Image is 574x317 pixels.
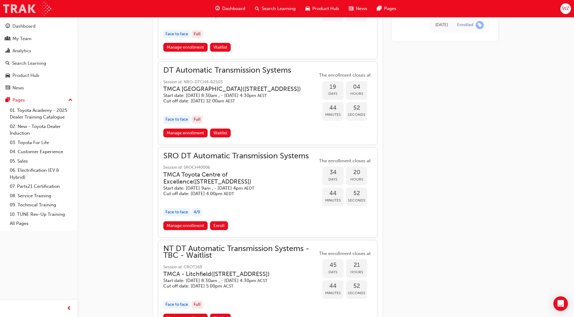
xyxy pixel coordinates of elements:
span: learningRecordVerb_ENROLL-icon [476,21,484,29]
a: Product Hub [2,70,75,81]
span: search-icon [5,61,10,66]
span: pages-icon [377,5,382,12]
div: Full [192,30,203,38]
span: guage-icon [5,24,10,29]
div: Full [192,301,203,309]
h5: Cut off date: [DATE] 12:00am [163,98,301,104]
span: The enrollment closes at [318,250,372,257]
span: 44 [322,283,344,290]
div: Open Intercom Messenger [553,296,568,311]
span: WZ [562,5,569,12]
button: DT Automatic Transmission SystemsSession id: NRO-DTCH4-B2503TMCA [GEOGRAPHIC_DATA]([STREET_ADDRES... [163,67,372,140]
span: news-icon [5,85,10,91]
span: The enrollment closes at [318,157,372,164]
div: News [12,84,24,91]
span: 44 [322,105,344,112]
span: 34 [322,169,344,176]
div: Search Learning [12,60,46,67]
span: Minutes [322,111,344,118]
div: Product Hub [12,72,39,79]
div: My Team [12,35,32,42]
a: Manage enrollment [163,129,208,137]
button: WZ [560,3,571,14]
span: news-icon [349,5,353,12]
button: Waitlist [210,129,231,137]
button: Pages [2,95,75,106]
a: 02. New - Toyota Dealer Induction [7,122,75,138]
h3: TMCA [GEOGRAPHIC_DATA] ( [STREET_ADDRESS] ) [163,85,301,92]
span: Australian Eastern Standard Time AEST [257,93,267,98]
span: car-icon [5,73,10,78]
span: Hours [346,269,367,276]
div: Dashboard [12,23,36,30]
button: DashboardMy TeamAnalyticsSearch LearningProduct HubNews [2,19,75,95]
a: Dashboard [2,21,75,32]
h3: TMCA Toyota Centre of Excellence ( [STREET_ADDRESS] ) [163,171,308,185]
button: Enroll [210,221,228,230]
div: Analytics [12,47,31,54]
h5: Cut off date: [DATE] 4:00pm [163,191,308,197]
a: Search Learning [2,58,75,69]
a: 10. TUNE Rev-Up Training [7,210,75,219]
span: Enroll [213,223,225,228]
span: people-icon [5,36,10,42]
span: Australian Central Standard Time ACST [257,278,267,283]
span: Australian Central Standard Time ACST [223,284,233,289]
span: Session id: CROT169 [163,264,318,271]
a: My Team [2,33,75,44]
span: Seconds [346,197,367,204]
span: Seconds [346,111,367,118]
span: Days [322,176,344,183]
div: Face to face [163,30,190,38]
span: Australian Eastern Daylight Time AEDT [244,186,254,191]
h3: TMCA - Litchfield ( [STREET_ADDRESS] ) [163,270,308,277]
span: 52 [346,190,367,197]
span: Seconds [346,290,367,297]
span: 04 [346,84,367,91]
button: SRO DT Automatic Transmission SystemsSession id: SROCH40006TMCA Toyota Centre of Excellence([STRE... [163,153,372,233]
span: Australian Eastern Daylight Time AEDT [224,191,234,196]
a: 04. Customer Experience [7,147,75,157]
span: car-icon [305,5,310,12]
span: Session id: SROCH40006 [163,164,318,171]
span: Dashboard [222,5,245,12]
a: 08. Service Training [7,191,75,201]
span: Australian Eastern Standard Time AEST [226,98,235,104]
div: Face to face [163,208,190,216]
span: chart-icon [5,48,10,54]
span: 21 [346,262,367,269]
a: 03. Toyota For Life [7,138,75,147]
h5: Cut off date: [DATE] 5:00pm [163,283,308,289]
div: Full [192,115,203,124]
span: Product Hub [312,5,339,12]
a: car-iconProduct Hub [301,2,344,15]
a: Manage enrollment [163,221,208,230]
a: search-iconSearch Learning [250,2,301,15]
a: news-iconNews [344,2,372,15]
a: Manage enrollment [163,43,208,52]
img: Trak [3,2,51,16]
span: Pages [384,5,396,12]
span: up-icon [68,96,73,104]
a: Analytics [2,45,75,57]
span: 44 [322,190,344,197]
div: Enrolled [457,22,473,28]
h5: Start date: [DATE] 9am , - [DATE] 4pm [163,185,308,191]
a: pages-iconPages [372,2,401,15]
span: SRO DT Automatic Transmission Systems [163,153,318,160]
h5: Start date: [DATE] 8:30am , - [DATE] 4:30pm [163,278,308,284]
a: 06. Electrification (EV & Hybrid) [7,166,75,182]
span: Days [322,269,344,276]
span: 20 [346,169,367,176]
span: 52 [346,105,367,112]
span: Waitlist [213,45,227,50]
span: Days [322,90,344,97]
a: 09. Technical Training [7,200,75,210]
h5: Start date: [DATE] 8:30am , - [DATE] 4:30pm [163,93,301,98]
div: Tue Aug 05 2025 09:45:32 GMT+0930 (Australian Central Standard Time) [435,22,448,29]
span: guage-icon [215,5,220,12]
span: Australian Eastern Daylight Time AEDT [223,13,234,18]
a: All Pages [7,219,75,228]
a: 01. Toyota Academy - 2025 Dealer Training Catalogue [7,106,75,122]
